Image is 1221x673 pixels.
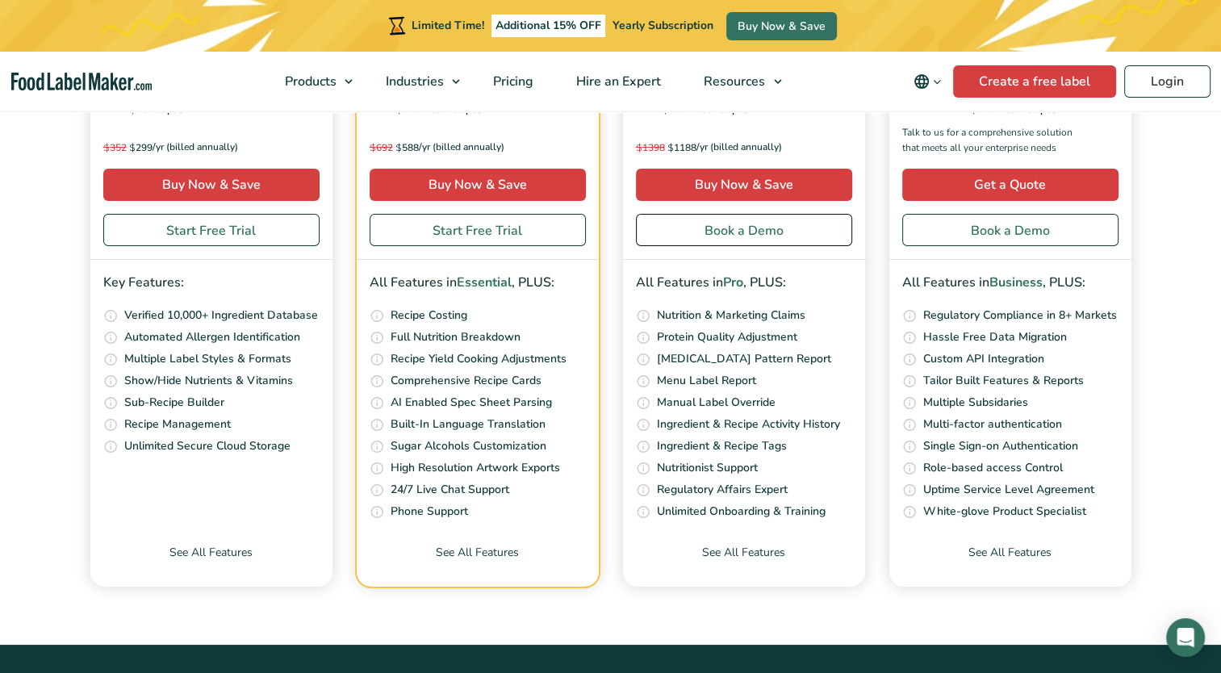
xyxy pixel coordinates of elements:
p: Built-In Language Translation [391,416,546,433]
a: Pricing [472,52,551,111]
span: 299 [103,140,153,156]
p: Single Sign-on Authentication [923,437,1078,455]
a: Buy Now & Save [636,169,852,201]
span: Limited Time! [412,18,484,33]
span: Business [989,274,1043,291]
p: Comprehensive Recipe Cards [391,372,542,390]
a: Buy Now & Save [726,12,837,40]
a: Resources [683,52,789,111]
p: Protein Quality Adjustment [657,328,797,346]
a: Login [1124,65,1211,98]
span: $ [636,141,642,153]
span: $ [395,141,402,153]
del: 692 [370,141,393,154]
span: $ [667,141,674,153]
p: Recipe Costing [391,307,467,324]
a: Start Free Trial [103,214,320,246]
span: Yearly Subscription [613,18,713,33]
p: White-glove Product Specialist [923,503,1086,520]
a: See All Features [623,544,865,587]
p: High Resolution Artwork Exports [391,459,560,477]
span: 1188 [636,140,696,156]
a: Products [264,52,361,111]
p: Hassle Free Data Migration [923,328,1067,346]
a: See All Features [357,544,599,587]
p: Manual Label Override [657,394,776,412]
a: Create a free label [953,65,1116,98]
p: All Features in , PLUS: [636,273,852,294]
p: Multiple Subsidaries [923,394,1028,412]
span: Products [280,73,338,90]
p: Phone Support [391,503,468,520]
span: Pricing [488,73,535,90]
p: Full Nutrition Breakdown [391,328,521,346]
p: Menu Label Report [657,372,756,390]
span: $ [370,141,376,153]
span: /yr (billed annually) [419,140,504,156]
p: Sugar Alcohols Customization [391,437,546,455]
p: Show/Hide Nutrients & Vitamins [124,372,293,390]
p: Verified 10,000+ Ingredient Database [124,307,318,324]
span: $ [103,141,110,153]
p: Key Features: [103,273,320,294]
p: Talk to us for a comprehensive solution that meets all your enterprise needs [902,125,1088,156]
span: $ [129,141,136,153]
p: Unlimited Secure Cloud Storage [124,437,291,455]
span: Industries [381,73,445,90]
p: Ingredient & Recipe Tags [657,437,787,455]
p: Automated Allergen Identification [124,328,300,346]
span: Hire an Expert [571,73,663,90]
a: Book a Demo [636,214,852,246]
p: All Features in , PLUS: [370,273,586,294]
p: Custom API Integration [923,350,1044,368]
p: Nutritionist Support [657,459,758,477]
p: Ingredient & Recipe Activity History [657,416,840,433]
p: All Features in , PLUS: [902,273,1119,294]
span: Essential [457,274,512,291]
p: Multi-factor authentication [923,416,1062,433]
button: Change language [902,65,953,98]
del: 352 [103,141,127,154]
a: Food Label Maker homepage [11,73,153,91]
a: Get a Quote [902,169,1119,201]
a: Book a Demo [902,214,1119,246]
span: /yr (billed annually) [153,140,238,156]
p: Recipe Yield Cooking Adjustments [391,350,567,368]
p: Unlimited Onboarding & Training [657,503,826,520]
p: Regulatory Compliance in 8+ Markets [923,307,1117,324]
p: [MEDICAL_DATA] Pattern Report [657,350,831,368]
p: 24/7 Live Chat Support [391,481,509,499]
span: Resources [699,73,767,90]
p: Tailor Built Features & Reports [923,372,1084,390]
p: Recipe Management [124,416,231,433]
a: Buy Now & Save [370,169,586,201]
span: 588 [370,140,419,156]
span: Additional 15% OFF [491,15,605,37]
span: /yr (billed annually) [696,140,782,156]
a: Start Free Trial [370,214,586,246]
span: Pro [723,274,743,291]
div: Open Intercom Messenger [1166,618,1205,657]
p: Sub-Recipe Builder [124,394,224,412]
a: Industries [365,52,468,111]
p: AI Enabled Spec Sheet Parsing [391,394,552,412]
p: Uptime Service Level Agreement [923,481,1094,499]
a: See All Features [90,544,332,587]
a: See All Features [889,544,1131,587]
a: Hire an Expert [555,52,679,111]
p: Regulatory Affairs Expert [657,481,788,499]
p: Nutrition & Marketing Claims [657,307,805,324]
p: Multiple Label Styles & Formats [124,350,291,368]
p: Role-based access Control [923,459,1063,477]
del: 1398 [636,141,665,154]
a: Buy Now & Save [103,169,320,201]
